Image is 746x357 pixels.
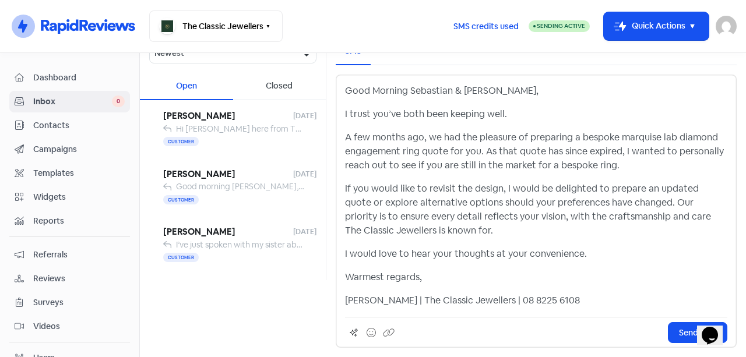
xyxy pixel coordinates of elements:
span: Surveys [33,296,125,309]
span: [DATE] [293,111,316,121]
span: SMS credits used [453,20,519,33]
span: [PERSON_NAME] [163,225,293,239]
span: [PERSON_NAME] [163,168,293,181]
a: Sending Active [529,19,590,33]
a: Widgets [9,186,130,208]
a: Surveys [9,292,130,313]
span: Videos [33,320,125,333]
span: Referrals [33,249,125,261]
img: User [716,16,737,37]
a: Templates [9,162,130,184]
span: Reviews [33,273,125,285]
span: Customer [163,195,199,204]
span: Campaigns [33,143,125,155]
a: Inbox 0 [9,91,130,112]
span: Dashboard [33,72,125,84]
span: Send SMS [679,327,716,339]
span: Contacts [33,119,125,132]
p: A few months ago, we had the pleasure of preparing a bespoke marquise lab diamond engagement ring... [345,130,727,172]
p: Good Morning Sebastian & [PERSON_NAME], [345,84,727,98]
p: [PERSON_NAME] | The Classic Jewellers | 08 8225 6108 [345,294,727,307]
span: [PERSON_NAME] [163,109,293,123]
a: Campaigns [9,139,130,160]
span: 0 [112,96,125,107]
span: Inbox [33,96,112,108]
p: If you would like to revisit the design, I would be delighted to prepare an updated quote or expl... [345,182,727,238]
span: Widgets [33,191,125,203]
span: Customer [163,253,199,262]
p: I trust you’ve both been keeping well. [345,107,727,121]
p: Warmest regards, [345,270,727,284]
a: Referrals [9,244,130,266]
span: [DATE] [293,227,316,237]
span: Sending Active [537,22,585,30]
span: [DATE] [293,169,316,179]
a: Contacts [9,115,130,136]
span: Templates [33,167,125,179]
span: Reports [33,215,125,227]
iframe: chat widget [697,310,734,345]
button: Quick Actions [604,12,709,40]
button: Send SMS [668,322,727,343]
a: Reviews [9,268,130,289]
a: SMS credits used [444,19,529,31]
div: Open [140,73,233,100]
a: Reports [9,210,130,232]
p: I would love to hear your thoughts at your convenience. [345,247,727,261]
button: The Classic Jewellers [149,10,283,42]
span: Customer [163,137,199,146]
a: Videos [9,316,130,337]
a: Dashboard [9,67,130,89]
div: Closed [233,73,326,100]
